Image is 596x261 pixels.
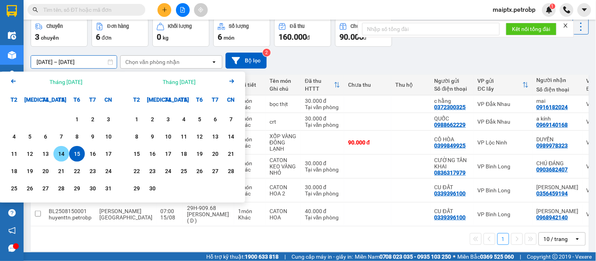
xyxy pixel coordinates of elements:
div: 3 [103,115,114,124]
div: 0356459194 [537,190,568,197]
div: T4 [38,92,53,108]
div: 15 [131,149,142,159]
div: 30.000 đ [305,115,340,122]
span: close [563,23,568,28]
div: 9 [147,132,158,141]
strong: 0369 525 060 [480,254,514,260]
div: Choose Chủ Nhật, tháng 09 21 2025. It's available. [223,146,239,162]
button: Đã thu160.000đ [274,18,331,47]
div: 11 [9,149,20,159]
div: 10 / trang [544,235,568,243]
div: Choose Thứ Ba, tháng 09 9 2025. It's available. [145,129,160,144]
input: Select a date range. [31,56,117,68]
div: Khác [238,104,262,110]
div: 5 [24,132,35,141]
span: món [224,35,235,41]
span: search [33,7,38,13]
div: Choose Thứ Năm, tháng 09 4 2025. It's available. [176,111,192,127]
div: Khác [238,214,262,221]
div: CƯỜNG TÂN KHAI [435,157,470,170]
div: 22 [72,166,83,176]
span: Cung cấp máy in - giấy in: [292,252,353,261]
div: CN [101,92,116,108]
div: 22 [131,166,142,176]
div: 0969140168 [537,122,568,128]
div: 14 [56,149,67,159]
span: 90.000 [339,32,363,42]
span: maiptx.petrobp [487,5,542,15]
img: warehouse-icon [8,31,16,40]
div: Choose Thứ Ba, tháng 09 23 2025. It's available. [145,163,160,179]
div: 28 [56,184,67,193]
div: Choose Chủ Nhật, tháng 09 7 2025. It's available. [223,111,239,127]
div: VP Lộc Ninh [478,139,529,146]
div: Choose Thứ Tư, tháng 08 13 2025. It's available. [38,146,53,162]
div: HTTT [305,86,334,92]
div: Choose Thứ Năm, tháng 08 21 2025. It's available. [53,163,69,179]
div: Choose Thứ Hai, tháng 09 22 2025. It's available. [129,163,145,179]
div: T6 [192,92,207,108]
div: 18 [178,149,189,159]
div: 6 [210,115,221,124]
div: huyenttn.petrobp [49,214,92,221]
div: Khối lượng [168,24,192,29]
sup: 1 [550,4,556,9]
div: Tháng [DATE] [50,78,83,86]
div: Chuyến [46,24,63,29]
div: 30 [147,184,158,193]
div: Choose Thứ Hai, tháng 09 1 2025. It's available. [129,111,145,127]
div: 10 [103,132,114,141]
div: Chưa thu [351,24,371,29]
div: 12 [194,132,205,141]
div: 7 [56,132,67,141]
div: 23 [87,166,98,176]
div: Số điện thoại [537,86,579,93]
div: 9 [87,132,98,141]
div: 21 [56,166,67,176]
div: Tháng [DATE] [163,78,196,86]
div: 13 [40,149,51,159]
span: | [520,252,521,261]
span: Miền Nam [355,252,451,261]
div: Choose Thứ Bảy, tháng 09 27 2025. It's available. [207,163,223,179]
div: [MEDICAL_DATA] [22,92,38,108]
div: 0903682407 [537,166,568,173]
img: logo-vxr [7,5,17,17]
div: 1 món [238,160,262,166]
span: đ [307,35,310,41]
span: aim [198,7,204,13]
div: Choose Thứ Sáu, tháng 09 26 2025. It's available. [192,163,207,179]
div: 19 [24,166,35,176]
div: 18 [9,166,20,176]
div: Choose Thứ Sáu, tháng 08 8 2025. It's available. [69,129,85,144]
div: 3 [163,115,174,124]
div: 24 [163,166,174,176]
svg: Arrow Right [227,77,237,86]
div: Khác [238,166,262,173]
div: Choose Thứ Ba, tháng 08 5 2025. It's available. [22,129,38,144]
div: T4 [160,92,176,108]
div: Choose Thứ Bảy, tháng 09 13 2025. It's available. [207,129,223,144]
div: 1 món [238,184,262,190]
div: Choose Chủ Nhật, tháng 08 24 2025. It's available. [101,163,116,179]
div: 26 [194,166,205,176]
span: ⚪️ [453,255,456,258]
button: Số lượng6món [213,18,270,47]
span: copyright [552,254,558,259]
div: 1 món [238,136,262,142]
div: 25 [178,166,189,176]
svg: open [211,59,217,65]
button: Previous month. [9,77,18,87]
div: Khác [238,190,262,197]
div: 07:00 [160,208,179,214]
button: plus [158,3,171,17]
div: CU ĐẤT [435,184,470,190]
input: Nhập số tổng đài [362,23,500,35]
div: Choose Thứ Ba, tháng 09 16 2025. It's available. [145,146,160,162]
div: Choose Thứ Bảy, tháng 08 23 2025. It's available. [85,163,101,179]
div: BL2508150001 [49,208,92,214]
div: VP Bình Long [478,187,529,193]
div: T5 [176,92,192,108]
div: 1 món [238,115,262,122]
div: 20 [210,149,221,159]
